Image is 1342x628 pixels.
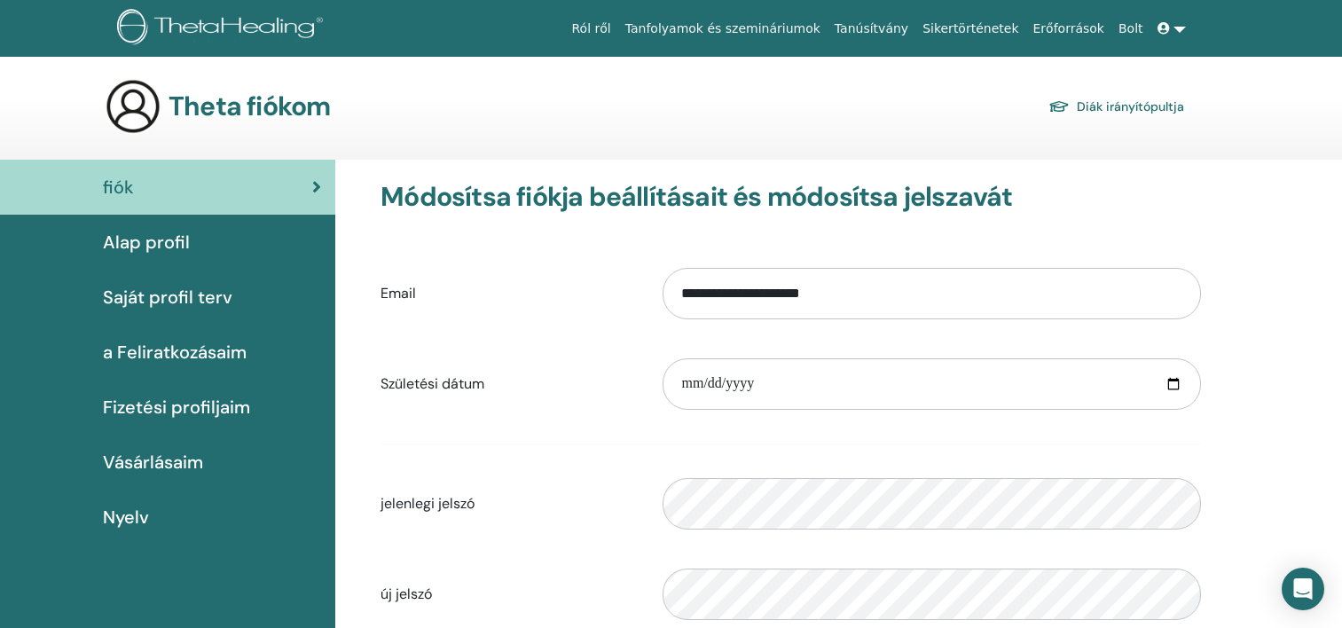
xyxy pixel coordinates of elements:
h3: Theta fiókom [169,90,330,122]
a: Erőforrások [1026,12,1111,45]
a: Ról ről [565,12,618,45]
a: Tanúsítvány [828,12,915,45]
span: Nyelv [103,504,149,530]
img: generic-user-icon.jpg [105,78,161,135]
label: jelenlegi jelszó [367,487,649,521]
img: logo.png [117,9,329,49]
a: Bolt [1111,12,1150,45]
label: Születési dátum [367,367,649,401]
div: Open Intercom Messenger [1282,568,1324,610]
label: új jelszó [367,577,649,611]
label: Email [367,277,649,310]
span: Fizetési profiljaim [103,394,250,420]
span: Alap profil [103,229,190,255]
span: a Feliratkozásaim [103,339,247,365]
span: Saját profil terv [103,284,232,310]
h3: Módosítsa fiókja beállításait és módosítsa jelszavát [381,181,1201,213]
a: Sikertörténetek [915,12,1025,45]
span: fiók [103,174,134,200]
img: graduation-cap.svg [1048,99,1070,114]
a: Tanfolyamok és szemináriumok [618,12,828,45]
a: Diák irányítópultja [1048,94,1184,119]
span: Vásárlásaim [103,449,203,475]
